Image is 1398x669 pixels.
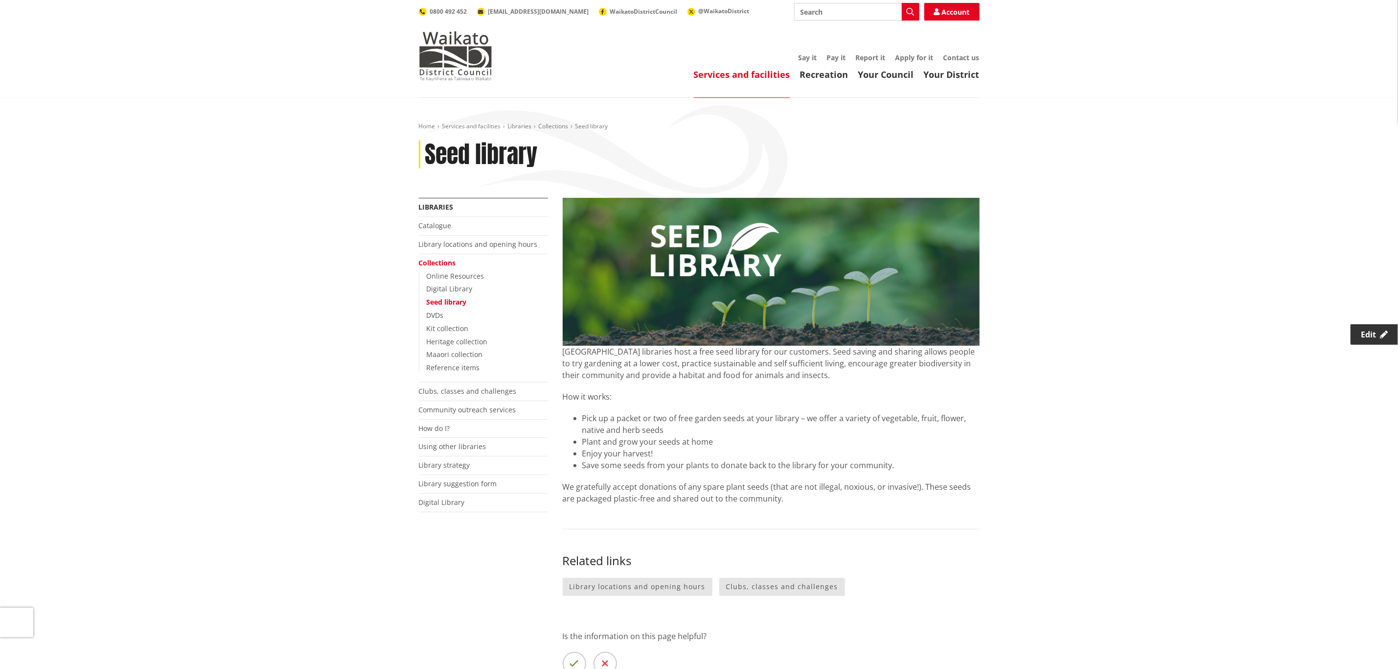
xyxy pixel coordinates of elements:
a: Heritage collection [427,337,488,346]
p: We gratefully accept donations of any spare plant seeds (that are not illegal, noxious, or invasi... [563,481,980,504]
a: Seed library [427,297,467,307]
a: Libraries [419,202,454,212]
a: Reference items [427,363,480,372]
a: Pay it [827,53,846,62]
span: Edit [1361,329,1376,340]
iframe: Messenger Launcher [1353,628,1388,663]
a: Digital Library [427,284,473,293]
p: Is the information on this page helpful? [563,630,980,642]
a: Account [924,3,980,21]
a: Library locations and opening hours [563,578,712,596]
a: WaikatoDistrictCouncil [599,7,678,16]
li: Enjoy your harvest! [582,448,980,459]
p: [GEOGRAPHIC_DATA] libraries host a free seed library for our customers. Seed saving and sharing a... [563,346,980,381]
a: Library strategy [419,460,470,470]
a: Services and facilities [442,122,501,130]
a: Say it [799,53,817,62]
img: Waikato District Council - Te Kaunihera aa Takiwaa o Waikato [419,31,492,80]
a: Kit collection [427,324,469,333]
a: Edit [1351,324,1398,345]
span: @WaikatoDistrict [699,7,750,15]
a: Services and facilities [694,69,790,80]
a: 0800 492 452 [419,7,467,16]
a: @WaikatoDistrict [688,7,750,15]
a: Digital Library [419,498,465,507]
a: Online Resources [427,271,484,281]
a: Home [419,122,435,130]
a: Recreation [800,69,848,80]
a: Using other libraries [419,442,486,451]
a: Contact us [943,53,980,62]
a: Clubs, classes and challenges [719,578,845,596]
img: Seed library banner (1980 × 702px) [563,198,980,346]
a: Library locations and opening hours [419,239,538,249]
li: Pick up a packet or two of free garden seeds at your library – we offer a variety of vegetable, f... [582,412,980,436]
a: Apply for it [895,53,934,62]
a: Collections [419,258,456,267]
a: Your District [924,69,980,80]
a: Clubs, classes and challenges [419,386,517,396]
input: Search input [794,3,919,21]
span: 0800 492 452 [430,7,467,16]
a: Community outreach services [419,405,516,414]
li: Save some seeds from your plants to donate back to the library for your community. [582,459,980,471]
a: DVDs [427,311,444,320]
a: Maaori collection [427,350,483,359]
a: Collections [539,122,569,130]
h1: Seed library [425,141,538,169]
nav: breadcrumb [419,122,980,131]
span: Seed library [575,122,608,130]
a: How do I? [419,424,450,433]
p: How it works: [563,391,980,403]
span: WaikatoDistrictCouncil [610,7,678,16]
a: [EMAIL_ADDRESS][DOMAIN_NAME] [477,7,589,16]
a: Your Council [858,69,914,80]
a: Library suggestion form [419,479,497,488]
a: Libraries [508,122,532,130]
span: [EMAIL_ADDRESS][DOMAIN_NAME] [488,7,589,16]
a: Report it [856,53,886,62]
li: Plant and grow your seeds at home [582,436,980,448]
h3: Related links [563,554,980,568]
a: Catalogue [419,221,452,230]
